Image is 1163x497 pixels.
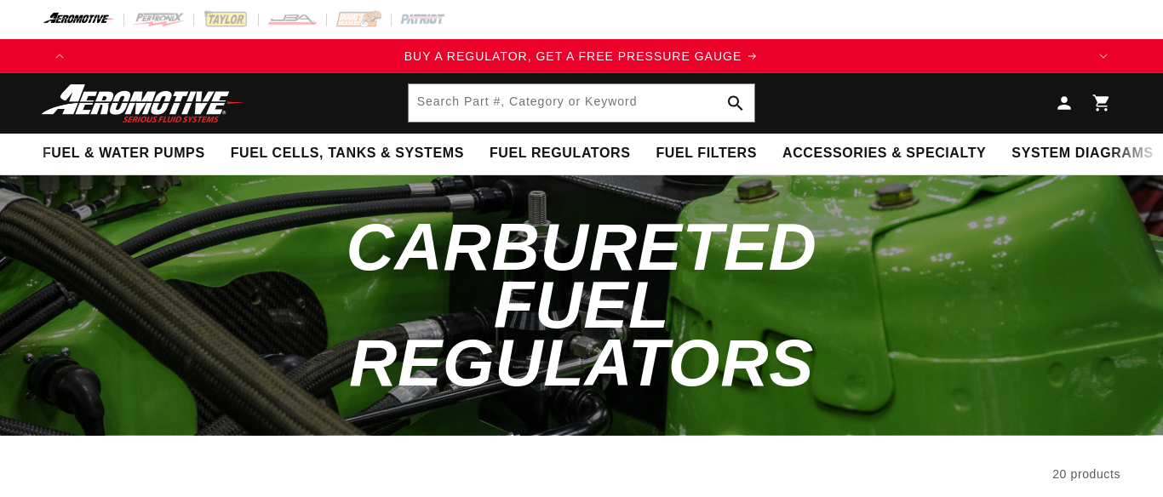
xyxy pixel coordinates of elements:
button: Translation missing: en.sections.announcements.next_announcement [1086,39,1120,73]
span: Accessories & Specialty [782,145,986,163]
summary: Fuel Filters [643,134,770,174]
summary: Fuel & Water Pumps [30,134,218,174]
span: System Diagrams [1011,145,1153,163]
img: Aeromotive [37,83,249,123]
div: 1 of 4 [77,47,1086,66]
span: Fuel Cells, Tanks & Systems [231,145,464,163]
span: Fuel Filters [656,145,757,163]
a: BUY A REGULATOR, GET A FREE PRESSURE GAUGE [77,47,1086,66]
span: 20 products [1052,467,1120,481]
span: Carbureted Fuel Regulators [346,209,816,401]
div: Announcement [77,47,1086,66]
button: Search Part #, Category or Keyword [717,84,754,122]
input: Search Part #, Category or Keyword [409,84,755,122]
span: Fuel & Water Pumps [43,145,205,163]
summary: Fuel Cells, Tanks & Systems [218,134,477,174]
summary: Fuel Regulators [477,134,643,174]
summary: Accessories & Specialty [770,134,999,174]
button: Translation missing: en.sections.announcements.previous_announcement [43,39,77,73]
span: Fuel Regulators [490,145,630,163]
span: BUY A REGULATOR, GET A FREE PRESSURE GAUGE [404,49,742,63]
